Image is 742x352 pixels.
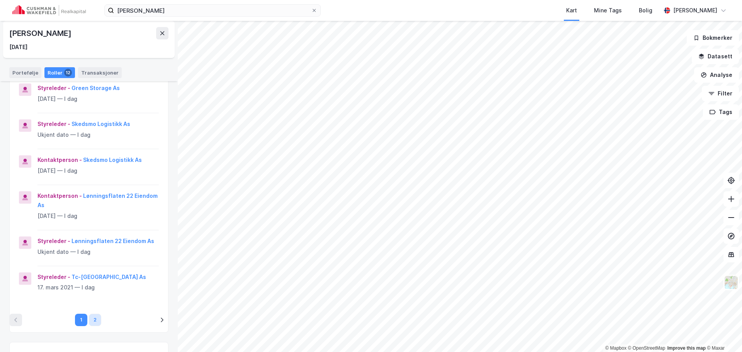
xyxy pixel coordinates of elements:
button: Analyse [694,67,739,83]
div: Kart [566,6,577,15]
div: Mine Tags [594,6,622,15]
a: Improve this map [667,345,706,351]
iframe: Chat Widget [703,315,742,352]
div: [DATE] — I dag [37,166,159,175]
div: Roller [44,67,75,78]
div: Portefølje [9,67,41,78]
div: [DATE] [9,43,27,52]
div: Ukjent dato — I dag [37,247,159,257]
div: Transaksjoner [78,67,122,78]
div: 12 [64,69,72,77]
div: [PERSON_NAME] [9,27,73,39]
button: Tags [703,104,739,120]
input: Søk på adresse, matrikkel, gårdeiere, leietakere eller personer [114,5,311,16]
div: [DATE] — I dag [37,211,159,221]
button: 2 [89,314,101,326]
nav: pagination navigation [10,314,168,326]
button: Bokmerker [687,30,739,46]
a: OpenStreetMap [628,345,665,351]
button: Datasett [692,49,739,64]
img: Z [724,275,739,290]
div: Bolig [639,6,652,15]
button: 1 [75,314,87,326]
div: [DATE] — I dag [37,94,159,104]
a: Mapbox [605,345,626,351]
button: Filter [702,86,739,101]
div: Kontrollprogram for chat [703,315,742,352]
div: 17. mars 2021 — I dag [37,283,159,292]
div: Ukjent dato — I dag [37,130,159,139]
img: cushman-wakefield-realkapital-logo.202ea83816669bd177139c58696a8fa1.svg [12,5,86,16]
div: [PERSON_NAME] [673,6,717,15]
